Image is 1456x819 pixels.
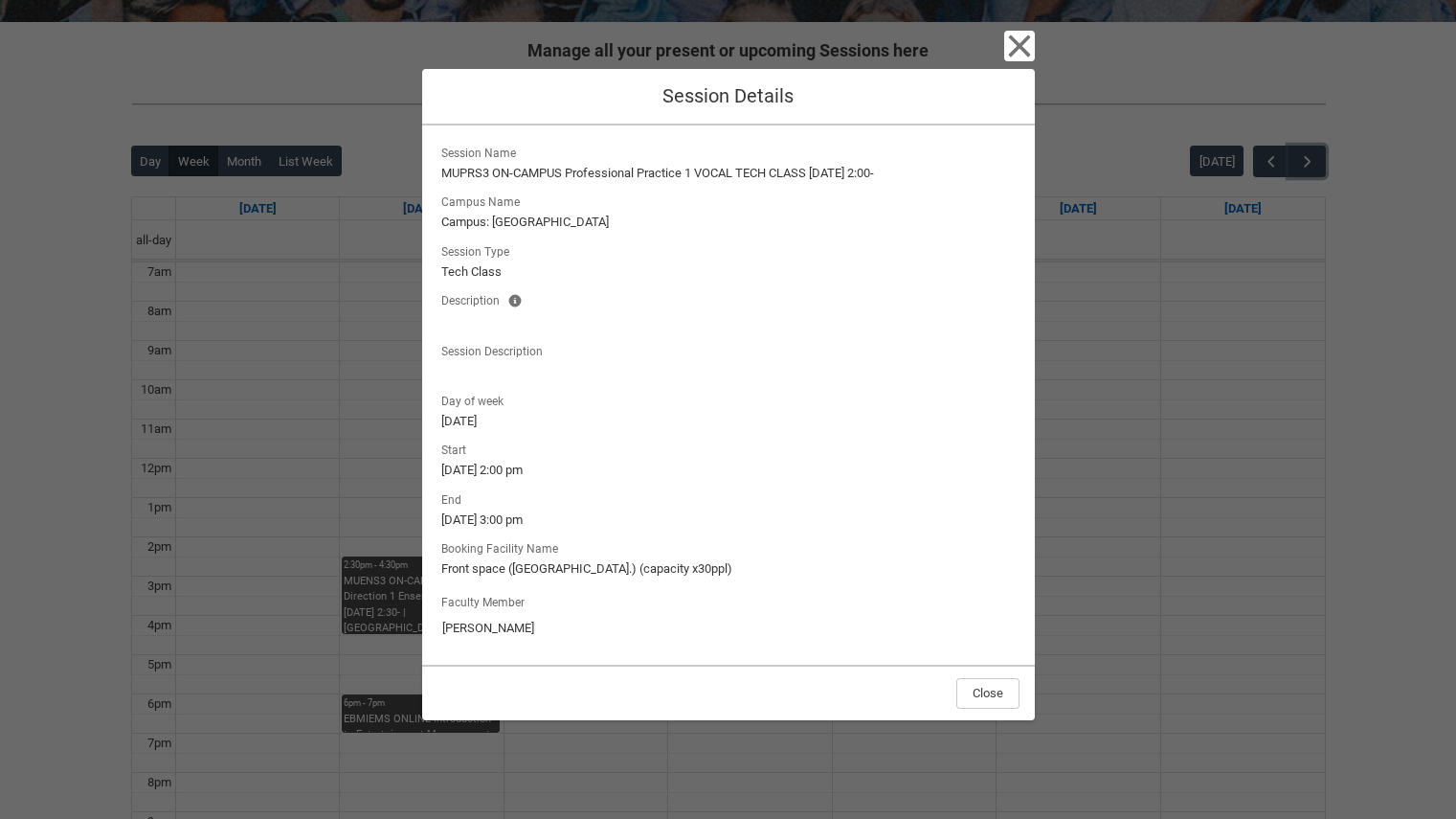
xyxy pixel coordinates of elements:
[441,536,566,557] span: Booking Facility Name
[441,389,511,410] span: Day of week
[441,288,507,309] span: Description
[441,488,469,509] span: End
[441,590,532,611] label: Faculty Member
[441,141,524,162] span: Session Name
[662,84,794,107] span: Session Details
[441,461,1016,480] lightning-formatted-text: [DATE] 2:00 pm
[441,164,1016,183] lightning-formatted-text: MUPRS3 ON-CAMPUS Professional Practice 1 VOCAL TECH CLASS [DATE] 2:00-
[441,239,517,261] span: Session Type
[441,339,550,360] span: Session Description
[441,412,1016,431] lightning-formatted-text: [DATE]
[441,213,1016,232] lightning-formatted-text: Campus: [GEOGRAPHIC_DATA]
[441,438,474,459] span: Start
[441,559,1016,579] lightning-formatted-text: Front space ([GEOGRAPHIC_DATA].) (capacity x30ppl)
[441,511,1016,530] lightning-formatted-text: [DATE] 3:00 pm
[956,678,1019,709] button: Close
[441,190,527,211] span: Campus Name
[1004,31,1035,61] button: Close
[441,262,1016,282] lightning-formatted-text: Tech Class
